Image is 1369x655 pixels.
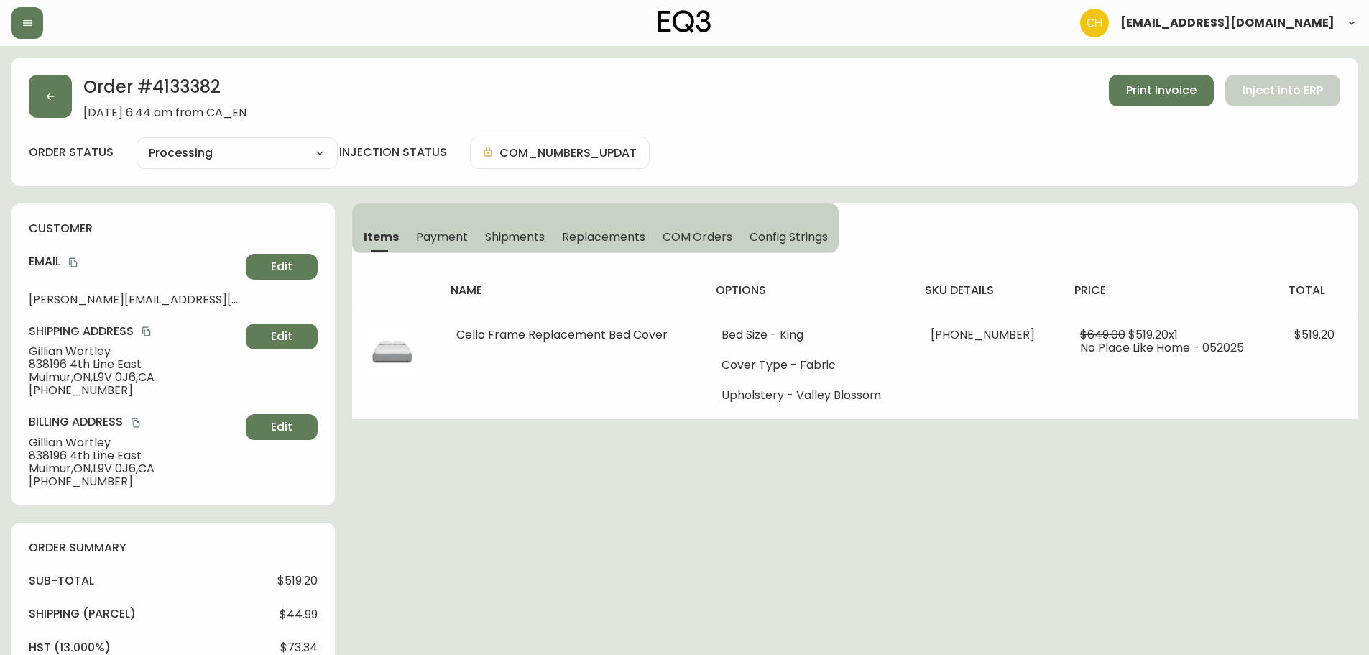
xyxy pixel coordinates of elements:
[1074,283,1266,298] h4: price
[931,326,1035,343] span: [PHONE_NUMBER]
[29,384,240,397] span: [PHONE_NUMBER]
[369,329,415,375] img: 2b790e37-78f7-4a93-a038-5423b8758500Optional[cello-frame-bed-replacement-cover-fabric].jpg
[280,608,318,621] span: $44.99
[722,389,896,402] li: Upholstery - Valley Blossom
[29,293,240,306] span: [PERSON_NAME][EMAIL_ADDRESS][PERSON_NAME][DOMAIN_NAME]
[271,259,292,275] span: Edit
[246,414,318,440] button: Edit
[1080,339,1244,356] span: No Place Like Home - 052025
[246,254,318,280] button: Edit
[716,283,902,298] h4: options
[1080,9,1109,37] img: 6288462cea190ebb98a2c2f3c744dd7e
[83,106,246,119] span: [DATE] 6:44 am from CA_EN
[1128,326,1178,343] span: $519.20 x 1
[29,324,240,339] h4: Shipping Address
[29,449,240,462] span: 838196 4th Line East
[416,229,468,244] span: Payment
[129,416,143,430] button: copy
[925,283,1051,298] h4: sku details
[339,145,447,160] h4: injection status
[29,573,94,589] h4: sub-total
[451,283,693,298] h4: name
[485,229,545,244] span: Shipments
[750,229,827,244] span: Config Strings
[722,329,896,342] li: Bed Size - King
[29,414,240,430] h4: Billing Address
[29,145,114,160] label: order status
[456,326,668,343] span: Cello Frame Replacement Bed Cover
[562,229,645,244] span: Replacements
[280,641,318,654] span: $73.34
[1109,75,1214,106] button: Print Invoice
[271,419,292,435] span: Edit
[29,358,240,371] span: 838196 4th Line East
[1289,283,1346,298] h4: total
[722,359,896,372] li: Cover Type - Fabric
[29,475,240,488] span: [PHONE_NUMBER]
[663,229,733,244] span: COM Orders
[29,462,240,475] span: Mulmur , ON , L9V 0J6 , CA
[29,221,318,237] h4: customer
[658,10,711,33] img: logo
[1294,326,1335,343] span: $519.20
[1126,83,1197,99] span: Print Invoice
[1120,17,1335,29] span: [EMAIL_ADDRESS][DOMAIN_NAME]
[29,540,318,556] h4: order summary
[364,229,399,244] span: Items
[271,329,292,344] span: Edit
[139,324,154,339] button: copy
[29,345,240,358] span: Gillian Wortley
[29,606,136,622] h4: Shipping ( Parcel )
[29,436,240,449] span: Gillian Wortley
[277,574,318,587] span: $519.20
[1080,326,1125,343] span: $649.00
[29,371,240,384] span: Mulmur , ON , L9V 0J6 , CA
[29,254,240,270] h4: Email
[246,324,318,349] button: Edit
[83,75,246,106] h2: Order # 4133382
[66,255,80,270] button: copy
